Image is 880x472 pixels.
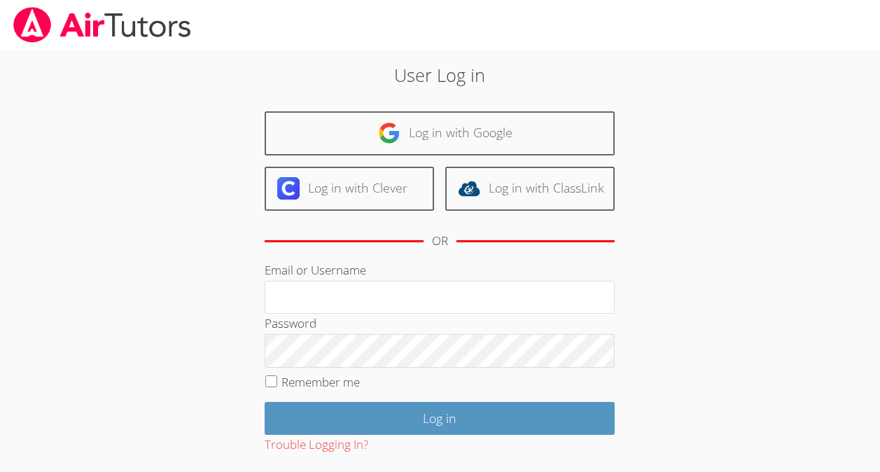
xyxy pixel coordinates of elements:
a: Log in with ClassLink [445,167,615,211]
img: airtutors_banner-c4298cdbf04f3fff15de1276eac7730deb9818008684d7c2e4769d2f7ddbe033.png [12,7,193,43]
label: Email or Username [265,262,366,278]
img: clever-logo-6eab21bc6e7a338710f1a6ff85c0baf02591cd810cc4098c63d3a4b26e2feb20.svg [277,177,300,200]
button: Trouble Logging In? [265,435,368,455]
img: classlink-logo-d6bb404cc1216ec64c9a2012d9dc4662098be43eaf13dc465df04b49fa7ab582.svg [458,177,480,200]
h2: User Log in [202,62,678,88]
a: Log in with Google [265,111,615,155]
input: Log in [265,402,615,435]
label: Remember me [281,374,360,390]
label: Password [265,315,316,331]
div: OR [432,231,448,251]
a: Log in with Clever [265,167,434,211]
img: google-logo-50288ca7cdecda66e5e0955fdab243c47b7ad437acaf1139b6f446037453330a.svg [378,122,400,144]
